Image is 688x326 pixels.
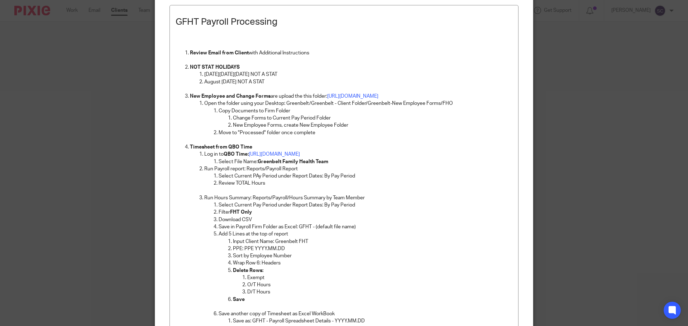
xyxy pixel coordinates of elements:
strong: Review Email from Client [190,50,249,55]
strong: New Employee and Change Forms [190,94,271,99]
p: D/T Hours [247,288,512,296]
p: Run Hours Summary: Reports/Payroll/Hours Summary by Team Member [204,194,512,201]
strong: Save [233,297,245,302]
a: [URL][DOMAIN_NAME] [327,94,378,99]
strong: Timesheet from QBO Time [190,145,252,150]
p: Copy Documents to Firm Folder [219,107,512,115]
p: Select File Name: [219,158,512,165]
p: Download CSV [219,216,512,223]
strong: NOT STAT HOLIDAYS [190,65,240,70]
p: are upload the this folder: [190,93,512,100]
p: Open the folder using your Desktop: Greenbelt/Greenbelt - Client Folder/Greenbelt-New Employee Fo... [204,100,512,107]
p: Save as: GFHT - Payroll Spreadsheet Details - YYYY.MM.DD [233,317,512,325]
p: Move to "Processed" folder once complete [219,129,512,136]
p: August [DATE] NOT A STAT [204,78,512,86]
p: New Employee Forms, create New Employee Folder [233,122,512,129]
p: Wrap Row 6: Headers [233,259,512,267]
p: Filter [219,209,512,216]
strong: Delete Rows: [233,268,263,273]
h1: GFHT Payroll Processing [176,16,512,28]
p: Exempt [247,274,512,281]
p: Review TOTAL Hours [219,180,512,187]
p: Add 5 Lines at the top of report [219,230,512,238]
p: O/T Hours [247,281,512,288]
p: Sort by Employee Number [233,252,512,259]
p: Log in to [204,151,512,158]
p: Save another copy of Timesheet as Excel WorkBook [219,310,512,317]
p: Save in Payroll Firm Folder as Excel: GFHT - (default file name) [219,223,512,230]
p: Select Current PAy Period under Report Dates: By Pay Period [219,172,512,180]
p: with Additional Instructions [190,49,512,57]
strong: Greenbelt Family Health Team [258,159,328,164]
p: Select Current Pay Period under Report Dates: By Pay Period [219,201,512,209]
a: [URL][DOMAIN_NAME] [249,152,300,157]
p: Run Payroll report: Reports/Payroll Report [204,165,512,172]
p: Input Client Name: Greenbelt FHT [233,238,512,245]
strong: FHT Only [230,210,252,215]
p: PPE: PPE YYYY.MM.DD [233,245,512,252]
p: [DATE][DATE][DATE] NOT A STAT [204,71,512,78]
strong: QBO Time: [224,152,249,157]
p: Change Forms to Current Pay Period Folder [233,115,512,122]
